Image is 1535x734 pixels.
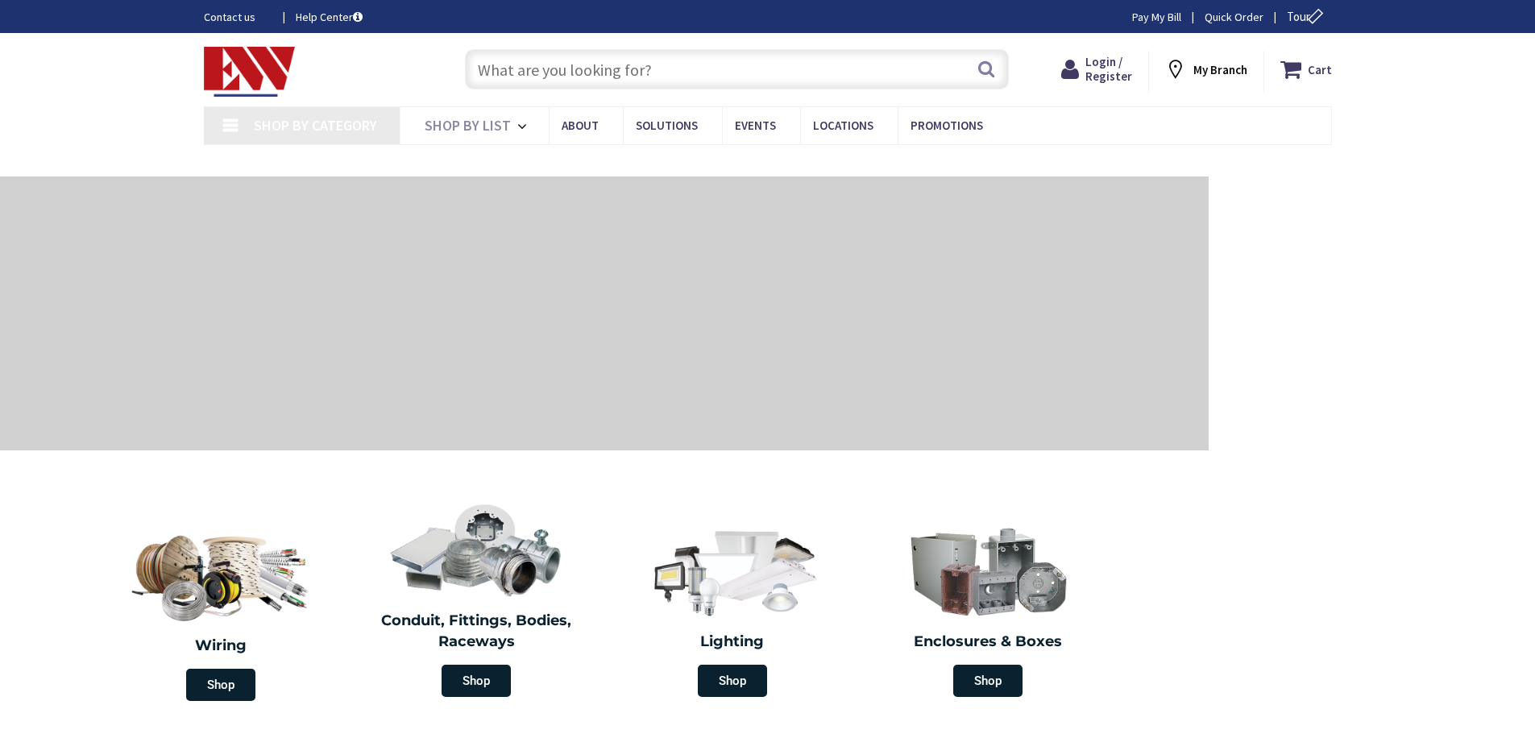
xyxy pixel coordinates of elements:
[1193,62,1247,77] strong: My Branch
[1287,9,1328,24] span: Tour
[1132,9,1181,25] a: Pay My Bill
[636,118,698,133] span: Solutions
[813,118,873,133] span: Locations
[186,669,255,701] span: Shop
[1308,55,1332,84] strong: Cart
[465,49,1009,89] input: What are you looking for?
[1061,55,1132,84] a: Login / Register
[101,636,341,657] h2: Wiring
[1085,54,1132,84] span: Login / Register
[616,632,848,653] h2: Lighting
[698,665,767,697] span: Shop
[353,495,601,705] a: Conduit, Fittings, Bodies, Raceways Shop
[254,116,377,135] span: Shop By Category
[911,118,983,133] span: Promotions
[204,47,296,97] img: Electrical Wholesalers, Inc.
[1205,9,1263,25] a: Quick Order
[1280,55,1332,84] a: Cart
[1164,55,1247,84] div: My Branch
[865,516,1113,705] a: Enclosures & Boxes Shop
[562,118,599,133] span: About
[425,116,511,135] span: Shop By List
[296,9,363,25] a: Help Center
[608,516,857,705] a: Lighting Shop
[361,611,593,652] h2: Conduit, Fittings, Bodies, Raceways
[93,516,349,709] a: Wiring Shop
[204,9,270,25] a: Contact us
[953,665,1023,697] span: Shop
[442,665,511,697] span: Shop
[735,118,776,133] span: Events
[873,632,1105,653] h2: Enclosures & Boxes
